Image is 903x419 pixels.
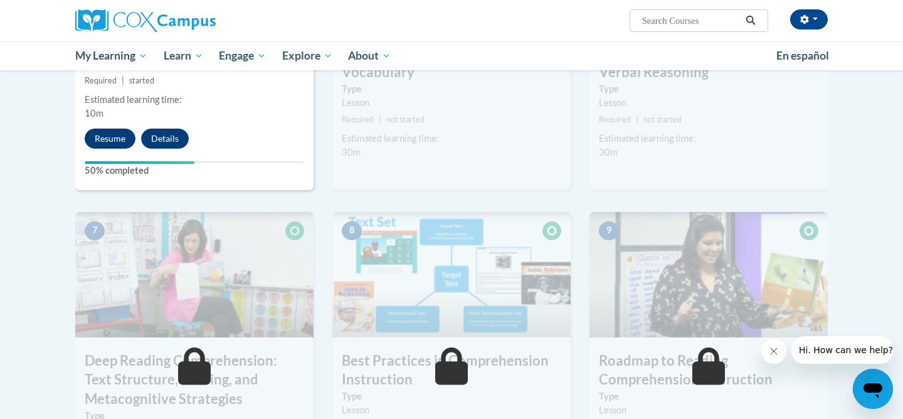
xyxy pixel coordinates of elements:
[599,403,818,417] div: Lesson
[211,41,274,70] a: Engage
[75,48,147,63] span: My Learning
[141,129,189,149] button: Details
[282,48,332,63] span: Explore
[342,96,561,110] div: Lesson
[342,147,361,157] span: 30m
[75,212,314,337] img: Course Image
[341,41,399,70] a: About
[342,390,561,403] label: Type
[219,48,266,63] span: Engage
[342,221,362,240] span: 8
[75,9,314,32] a: Cox Campus
[274,41,341,70] a: Explore
[342,115,374,124] span: Required
[776,49,829,62] span: En español
[156,41,211,70] a: Learn
[589,351,828,390] h3: Roadmap to Reading Comprehension Instruction
[342,82,561,96] label: Type
[599,221,619,240] span: 9
[599,96,818,110] div: Lesson
[853,369,893,409] iframe: Button to launch messaging window
[599,132,818,146] div: Estimated learning time:
[741,13,760,28] button: Search
[641,13,741,28] input: Search Courses
[379,115,381,124] span: |
[85,93,304,107] div: Estimated learning time:
[164,48,203,63] span: Learn
[122,76,124,85] span: |
[75,9,216,32] img: Cox Campus
[790,9,828,29] button: Account Settings
[643,115,682,124] span: not started
[589,212,828,337] img: Course Image
[85,108,103,119] span: 10m
[85,76,117,85] span: Required
[75,351,314,409] h3: Deep Reading Comprehension: Text Structure, Writing, and Metacognitive Strategies
[85,129,135,149] button: Resume
[56,41,847,70] div: Main menu
[85,164,304,178] label: 50% completed
[599,147,618,157] span: 30m
[332,351,571,390] h3: Best Practices in Comprehension Instruction
[129,76,154,85] span: started
[85,221,105,240] span: 7
[85,161,194,164] div: Your progress
[342,132,561,146] div: Estimated learning time:
[599,390,818,403] label: Type
[599,115,631,124] span: Required
[67,41,156,70] a: My Learning
[386,115,425,124] span: not started
[791,336,893,364] iframe: Message from company
[768,43,837,69] a: En español
[332,212,571,337] img: Course Image
[342,403,561,417] div: Lesson
[761,339,786,364] iframe: Close message
[348,48,391,63] span: About
[599,82,818,96] label: Type
[636,115,638,124] span: |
